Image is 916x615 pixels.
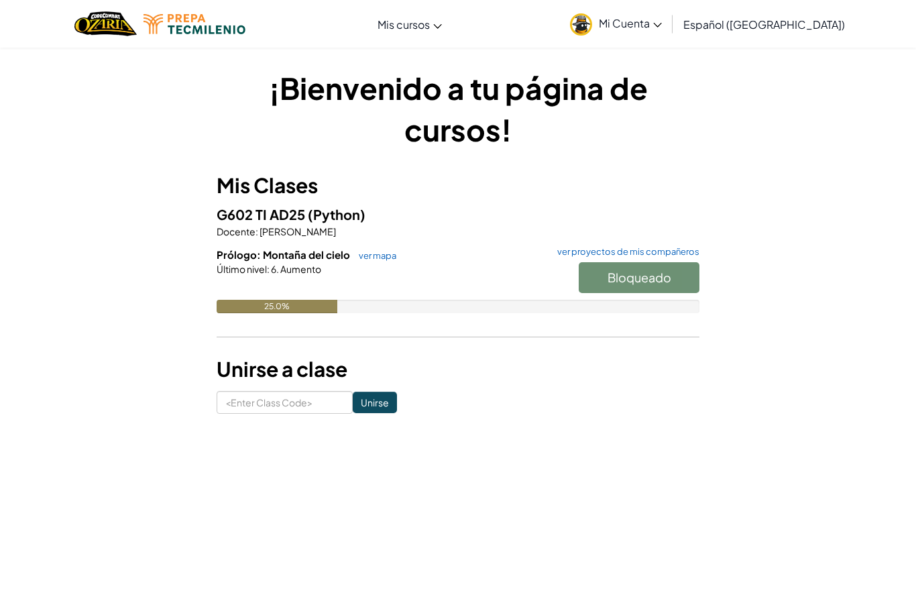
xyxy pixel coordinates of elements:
h1: ¡Bienvenido a tu página de cursos! [217,67,699,150]
span: Mi Cuenta [599,16,662,30]
a: Ozaria by CodeCombat logo [74,10,137,38]
span: 6. [270,263,279,275]
span: G602 TI AD25 [217,206,308,223]
span: Prólogo: Montaña del cielo [217,248,352,261]
span: Español ([GEOGRAPHIC_DATA]) [683,17,845,32]
span: Mis cursos [378,17,430,32]
img: Home [74,10,137,38]
span: : [267,263,270,275]
span: : [255,225,258,237]
span: Docente [217,225,255,237]
span: Último nivel [217,263,267,275]
img: avatar [570,13,592,36]
a: Mis cursos [371,6,449,42]
span: Aumento [279,263,321,275]
input: Unirse [353,392,397,413]
h3: Unirse a clase [217,354,699,384]
img: Tecmilenio logo [144,14,245,34]
a: ver mapa [352,250,396,261]
a: Mi Cuenta [563,3,669,45]
span: [PERSON_NAME] [258,225,336,237]
span: (Python) [308,206,365,223]
h3: Mis Clases [217,170,699,201]
input: <Enter Class Code> [217,391,353,414]
a: Español ([GEOGRAPHIC_DATA]) [677,6,852,42]
div: 25.0% [217,300,337,313]
a: ver proyectos de mis compañeros [551,247,699,256]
